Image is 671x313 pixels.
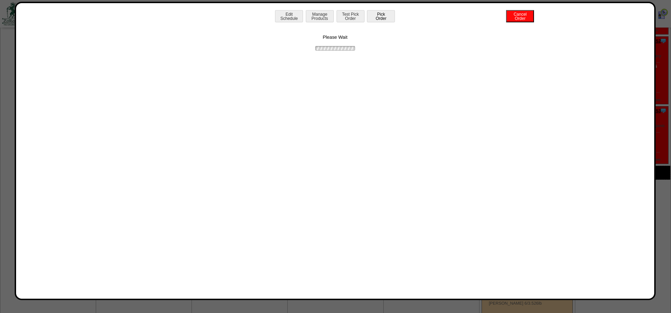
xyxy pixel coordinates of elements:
[367,10,395,22] button: PickOrder
[337,10,365,22] button: Test PickOrder
[23,24,647,52] div: Please Wait
[275,10,303,22] button: EditSchedule
[306,10,334,22] button: ManageProducts
[506,10,534,22] button: CancelOrder
[314,45,356,52] img: ajax-loader.gif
